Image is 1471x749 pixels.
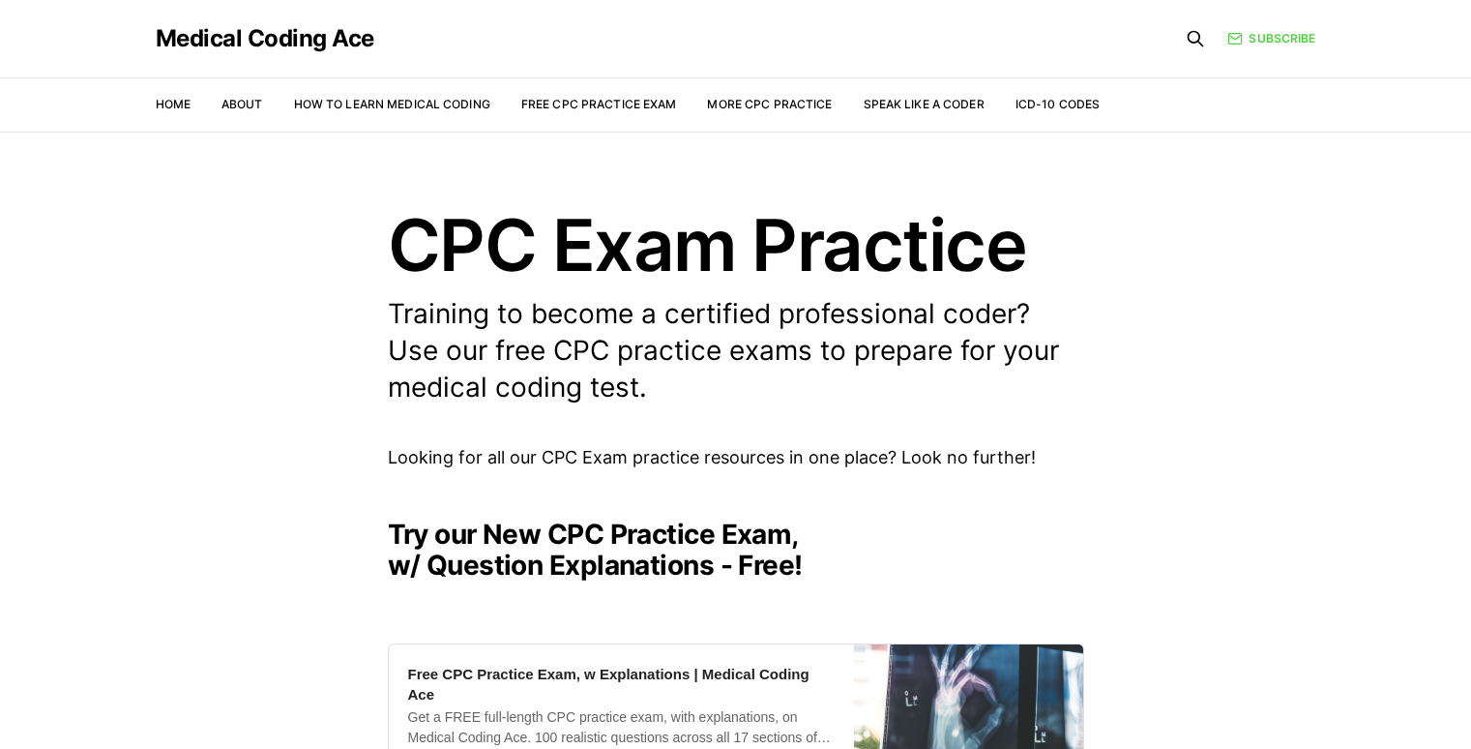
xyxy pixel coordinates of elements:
a: Speak Like a Coder [864,97,985,111]
a: More CPC Practice [707,97,832,111]
p: Training to become a certified professional coder? Use our free CPC practice exams to prepare for... [388,296,1084,405]
a: ICD-10 Codes [1015,97,1100,111]
a: Home [156,97,191,111]
a: How to Learn Medical Coding [294,97,490,111]
p: Looking for all our CPC Exam practice resources in one place? Look no further! [388,444,1084,472]
a: Subscribe [1227,29,1315,47]
a: Free CPC Practice Exam [521,97,677,111]
a: About [221,97,263,111]
h2: Try our New CPC Practice Exam, w/ Question Explanations - Free! [388,519,1084,581]
div: Get a FREE full-length CPC practice exam, with explanations, on Medical Coding Ace. 100 realistic... [408,707,835,748]
h1: CPC Exam Practice [388,209,1084,281]
a: Medical Coding Ace [156,27,374,50]
div: Free CPC Practice Exam, w Explanations | Medical Coding Ace [408,664,835,704]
